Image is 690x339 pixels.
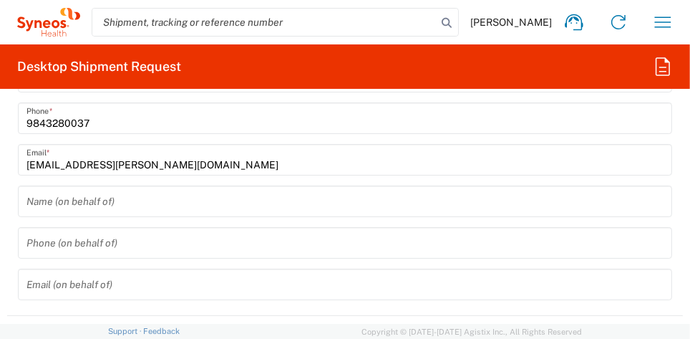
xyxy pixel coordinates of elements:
[470,16,552,29] span: [PERSON_NAME]
[143,327,180,335] a: Feedback
[17,58,181,75] h2: Desktop Shipment Request
[361,325,582,338] span: Copyright © [DATE]-[DATE] Agistix Inc., All Rights Reserved
[92,9,437,36] input: Shipment, tracking or reference number
[108,327,144,335] a: Support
